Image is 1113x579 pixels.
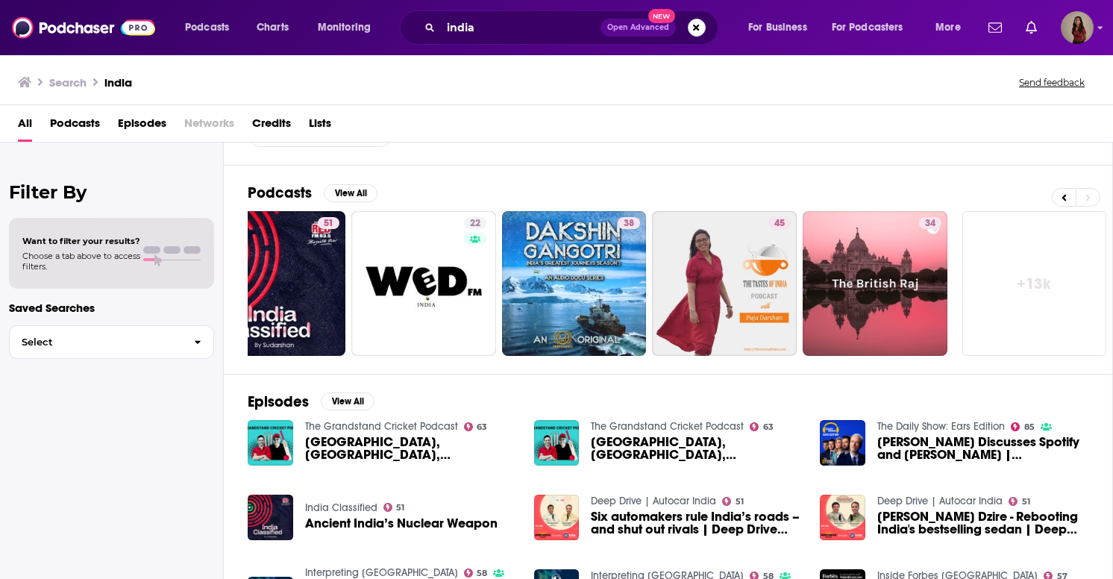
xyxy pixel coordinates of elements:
span: 58 [477,570,487,577]
a: 51 [383,503,405,512]
a: 45 [652,211,797,356]
span: Networks [184,111,234,142]
button: open menu [738,16,826,40]
img: Podchaser - Follow, Share and Rate Podcasts [12,13,155,42]
span: Want to filter your results? [22,236,140,246]
a: EpisodesView All [248,392,374,411]
span: [PERSON_NAME] Dzire - Rebooting India's bestselling sedan | Deep Drive Podcast | Autocar [GEOGRAP... [877,510,1088,536]
a: India Classified [305,501,377,514]
a: Credits [252,111,291,142]
h2: Filter By [9,181,214,203]
a: Charts [247,16,298,40]
p: Saved Searches [9,301,214,315]
span: Select [10,337,182,347]
a: Show notifications dropdown [982,15,1008,40]
input: Search podcasts, credits, & more... [441,16,601,40]
img: India, India, INDIA! [248,420,293,466]
h3: india [104,75,132,90]
a: Lists [309,111,331,142]
button: View All [324,184,377,202]
a: 51 [201,211,346,356]
a: 58 [464,569,488,578]
button: open menu [307,16,390,40]
a: Deep Drive | Autocar India [877,495,1003,507]
a: 63 [464,422,488,431]
span: [GEOGRAPHIC_DATA], [GEOGRAPHIC_DATA], [GEOGRAPHIC_DATA]! [591,436,802,461]
span: 63 [477,424,487,431]
img: India, India, INDIA! [534,420,580,466]
button: View All [321,392,374,410]
span: [PERSON_NAME] Discusses Spotify and [PERSON_NAME] | [GEOGRAPHIC_DATA][PERSON_NAME] [877,436,1088,461]
a: Ancient India’s Nuclear Weapon [305,517,498,530]
a: 34 [803,211,947,356]
a: 63 [750,422,774,431]
a: 85 [1011,422,1035,431]
button: Send feedback [1015,76,1089,89]
img: Six automakers rule India’s roads – and shut out rivals | Deep Drive Podcast | Autocar India [534,495,580,540]
span: More [935,17,961,38]
a: Interpreting India [305,566,458,579]
h3: Search [49,75,87,90]
span: 22 [470,216,480,231]
a: 22 [464,217,486,229]
a: India.Arie Discusses Spotify and Joe Rogan | India.Arie [877,436,1088,461]
h2: Podcasts [248,184,312,202]
a: Deep Drive | Autocar India [591,495,716,507]
span: 45 [774,216,785,231]
span: 34 [925,216,935,231]
a: 51 [318,217,339,229]
h2: Episodes [248,392,309,411]
div: Search podcasts, credits, & more... [414,10,733,45]
span: 51 [736,498,744,505]
a: India, India, INDIA! [591,436,802,461]
a: Show notifications dropdown [1020,15,1043,40]
a: 22 [351,211,496,356]
a: 38 [618,217,640,229]
button: open menu [175,16,248,40]
span: 85 [1024,424,1035,431]
span: Charts [257,17,289,38]
a: 45 [768,217,791,229]
span: 63 [763,424,774,431]
span: 38 [624,216,634,231]
a: Six automakers rule India’s roads – and shut out rivals | Deep Drive Podcast | Autocar India [591,510,802,536]
span: New [648,9,675,23]
span: 51 [1022,498,1030,505]
a: The Grandstand Cricket Podcast [305,420,458,433]
img: Maruti Suzuki Dzire - Rebooting India's bestselling sedan | Deep Drive Podcast | Autocar India [820,495,865,540]
a: India, India, INDIA! [305,436,516,461]
a: All [18,111,32,142]
span: 51 [324,216,333,231]
a: The Grandstand Cricket Podcast [591,420,744,433]
span: Monitoring [318,17,371,38]
button: open menu [822,16,925,40]
span: Choose a tab above to access filters. [22,251,140,272]
a: 51 [1009,497,1030,506]
a: Podcasts [50,111,100,142]
a: Episodes [118,111,166,142]
a: PodcastsView All [248,184,377,202]
span: Podcasts [185,17,229,38]
a: 34 [919,217,941,229]
img: India.Arie Discusses Spotify and Joe Rogan | India.Arie [820,420,865,466]
span: [GEOGRAPHIC_DATA], [GEOGRAPHIC_DATA], [GEOGRAPHIC_DATA]! [305,436,516,461]
img: User Profile [1061,11,1094,44]
a: 38 [502,211,647,356]
img: Ancient India’s Nuclear Weapon [248,495,293,540]
span: For Business [748,17,807,38]
a: The Daily Show: Ears Edition [877,420,1005,433]
a: 51 [722,497,744,506]
span: Open Advanced [607,24,669,31]
button: Show profile menu [1061,11,1094,44]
